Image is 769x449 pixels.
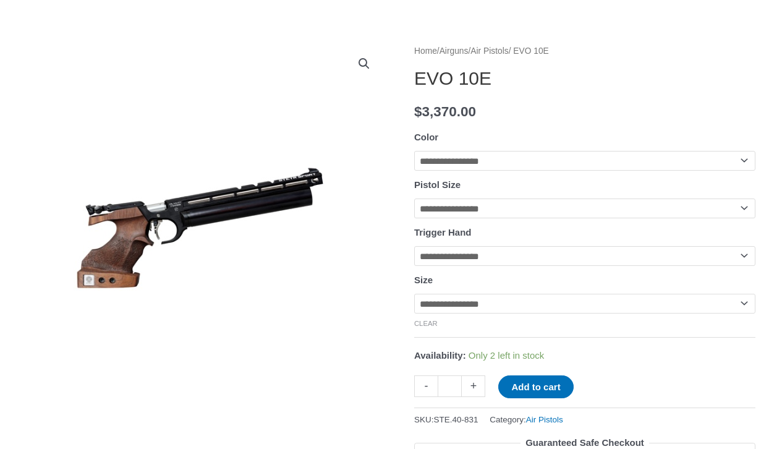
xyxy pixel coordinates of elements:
a: + [462,375,485,397]
nav: Breadcrumb [414,43,755,59]
input: Product quantity [438,375,462,397]
img: EVO 10E - Image 7 [14,43,384,414]
span: Category: [490,412,563,427]
label: Color [414,132,438,142]
a: Home [414,46,437,56]
a: - [414,375,438,397]
bdi: 3,370.00 [414,104,476,119]
a: Air Pistols [470,46,508,56]
label: Size [414,275,433,285]
a: Clear options [414,320,438,327]
h1: EVO 10E [414,67,755,90]
span: Only 2 left in stock [469,350,545,361]
a: View full-screen image gallery [353,53,375,75]
span: $ [414,104,422,119]
a: Airguns [440,46,469,56]
span: STE.40-831 [434,415,478,424]
label: Trigger Hand [414,227,472,237]
span: Availability: [414,350,466,361]
a: Air Pistols [526,415,563,424]
span: SKU: [414,412,478,427]
button: Add to cart [498,375,573,398]
label: Pistol Size [414,179,461,190]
